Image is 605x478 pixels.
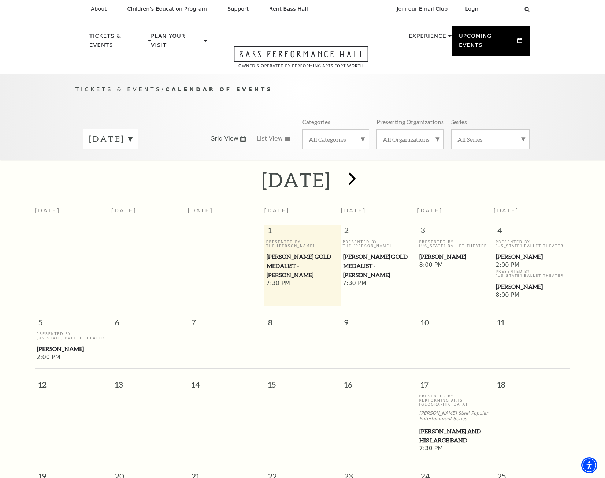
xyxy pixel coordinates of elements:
label: All Categories [309,135,363,143]
span: Grid View [210,135,238,143]
span: 16 [341,369,417,394]
p: Presented By [US_STATE] Ballet Theater [495,240,568,248]
span: [PERSON_NAME] and his Large Band [419,427,491,445]
select: Select: [491,5,517,12]
span: [PERSON_NAME] [496,252,568,261]
p: Presented By The [PERSON_NAME] [343,240,415,248]
span: 4 [494,225,570,239]
p: Tickets & Events [89,31,146,54]
p: Children's Education Program [127,6,207,12]
p: / [75,85,530,94]
p: Rent Bass Hall [269,6,308,12]
span: Calendar of Events [166,86,273,92]
p: Presented By Performing Arts [GEOGRAPHIC_DATA] [419,394,491,406]
span: 17 [417,369,494,394]
label: All Organizations [383,135,438,143]
span: 7 [188,306,264,332]
label: [DATE] [89,133,132,145]
span: [PERSON_NAME] [419,252,491,261]
span: 7:30 PM [419,445,491,453]
th: [DATE] [35,203,111,225]
span: 8:00 PM [419,261,491,269]
span: 2 [341,225,417,239]
span: Tickets & Events [75,86,162,92]
span: 15 [264,369,341,394]
p: Presented By [US_STATE] Ballet Theater [419,240,491,248]
h2: [DATE] [262,168,331,191]
span: 3 [417,225,494,239]
label: All Series [457,135,523,143]
a: Open this option [207,46,395,74]
p: Experience [409,31,446,45]
p: Plan Your Visit [151,31,202,54]
p: Upcoming Events [459,31,516,54]
span: List View [257,135,283,143]
span: 2:00 PM [37,354,110,362]
span: [DATE] [494,208,519,213]
p: Presented By [US_STATE] Ballet Theater [495,269,568,278]
span: 13 [111,369,188,394]
span: 12 [35,369,111,394]
span: [PERSON_NAME] Gold Medalist - [PERSON_NAME] [267,252,338,279]
p: [PERSON_NAME] Steel Popular Entertainment Series [419,411,491,422]
div: Accessibility Menu [581,457,597,473]
p: Presented By [US_STATE] Ballet Theater [37,332,110,340]
span: 14 [188,369,264,394]
th: [DATE] [188,203,264,225]
p: Series [451,118,467,126]
span: 5 [35,306,111,332]
th: [DATE] [111,203,188,225]
span: [DATE] [417,208,443,213]
span: 18 [494,369,570,394]
span: [PERSON_NAME] [37,344,109,354]
span: 8:00 PM [495,291,568,299]
span: [PERSON_NAME] Gold Medalist - [PERSON_NAME] [343,252,415,279]
span: [DATE] [264,208,290,213]
p: About [91,6,107,12]
span: 11 [494,306,570,332]
span: 10 [417,306,494,332]
p: Presenting Organizations [376,118,444,126]
p: Support [227,6,249,12]
span: 2:00 PM [495,261,568,269]
span: 9 [341,306,417,332]
span: [DATE] [341,208,366,213]
p: Categories [302,118,330,126]
span: 8 [264,306,341,332]
p: Presented By The [PERSON_NAME] [266,240,339,248]
button: next [338,167,365,193]
span: 1 [264,225,341,239]
span: 7:30 PM [343,280,415,288]
span: 7:30 PM [266,280,339,288]
span: 6 [111,306,188,332]
span: [PERSON_NAME] [496,282,568,291]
